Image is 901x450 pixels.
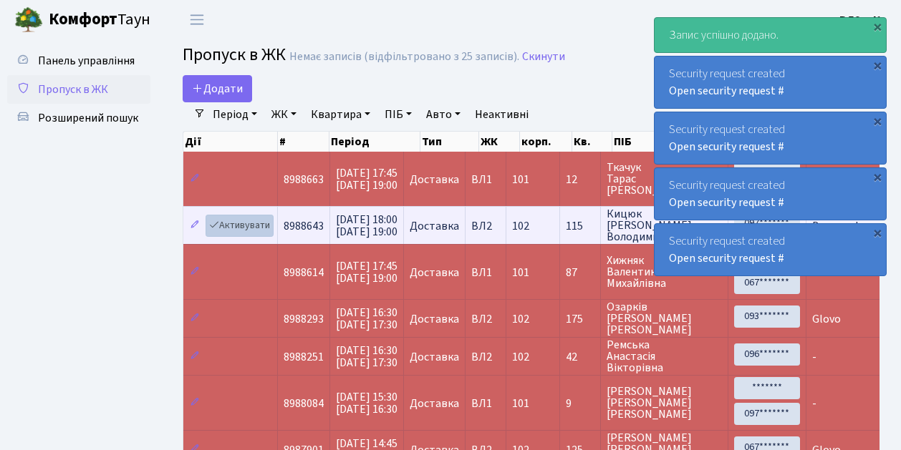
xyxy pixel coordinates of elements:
[572,132,612,152] th: Кв.
[266,102,302,127] a: ЖК
[812,349,816,365] span: -
[49,8,150,32] span: Таун
[669,139,784,155] a: Open security request #
[655,224,886,275] div: Security request created
[420,102,466,127] a: Авто
[410,174,459,185] span: Доставка
[839,12,884,28] b: ВЛ2 -. К.
[471,174,500,185] span: ВЛ1
[410,351,459,363] span: Доставка
[7,104,150,132] a: Розширений пошук
[479,132,520,152] th: ЖК
[410,313,459,325] span: Доставка
[812,311,841,327] span: Glovo
[38,82,108,97] span: Пропуск в ЖК
[669,250,784,266] a: Open security request #
[14,6,43,34] img: logo.png
[183,42,286,67] span: Пропуск в ЖК
[284,265,324,280] span: 8988614
[471,313,500,325] span: ВЛ2
[471,267,500,278] span: ВЛ1
[607,339,722,373] span: Ремська Анастасія Вікторівна
[410,398,459,409] span: Доставка
[522,50,565,64] a: Скинути
[284,172,324,187] span: 8988663
[512,172,529,187] span: 101
[7,47,150,75] a: Панель управління
[812,396,816,411] span: -
[870,225,885,240] div: ×
[512,218,529,234] span: 102
[607,301,722,336] span: Озарків [PERSON_NAME] [PERSON_NAME]
[669,83,784,99] a: Open security request #
[870,19,885,34] div: ×
[655,168,886,220] div: Security request created
[207,102,263,127] a: Період
[410,267,459,278] span: Доставка
[278,132,329,152] th: #
[7,75,150,104] a: Пропуск в ЖК
[420,132,479,152] th: Тип
[305,102,376,127] a: Квартира
[206,215,274,237] a: Активувати
[471,398,500,409] span: ВЛ1
[284,218,324,234] span: 8988643
[669,195,784,210] a: Open security request #
[336,212,397,240] span: [DATE] 18:00 [DATE] 19:00
[284,349,324,365] span: 8988251
[566,351,594,363] span: 42
[870,58,885,72] div: ×
[520,132,572,152] th: корп.
[566,313,594,325] span: 175
[336,305,397,333] span: [DATE] 16:30 [DATE] 17:30
[183,75,252,102] a: Додати
[870,114,885,128] div: ×
[329,132,420,152] th: Період
[471,220,500,232] span: ВЛ2
[512,311,529,327] span: 102
[566,220,594,232] span: 115
[839,11,884,29] a: ВЛ2 -. К.
[566,267,594,278] span: 87
[469,102,534,127] a: Неактивні
[607,162,722,196] span: Ткачук Тарас [PERSON_NAME]
[655,57,886,108] div: Security request created
[607,208,722,243] span: Кицюк [PERSON_NAME] Володимирович
[512,265,529,280] span: 101
[512,349,529,365] span: 102
[336,258,397,286] span: [DATE] 17:45 [DATE] 19:00
[336,343,397,371] span: [DATE] 16:30 [DATE] 17:30
[655,112,886,164] div: Security request created
[607,255,722,289] span: Хижняк Валентина Михайлівна
[471,351,500,363] span: ВЛ2
[38,53,135,69] span: Панель управління
[183,132,278,152] th: Дії
[179,8,215,31] button: Переключити навігацію
[566,398,594,409] span: 9
[512,396,529,411] span: 101
[607,386,722,420] span: [PERSON_NAME] [PERSON_NAME] [PERSON_NAME]
[410,220,459,232] span: Доставка
[38,110,138,126] span: Розширений пошук
[336,389,397,417] span: [DATE] 15:30 [DATE] 16:30
[336,165,397,193] span: [DATE] 17:45 [DATE] 19:00
[566,174,594,185] span: 12
[289,50,519,64] div: Немає записів (відфільтровано з 25 записів).
[192,81,243,97] span: Додати
[284,311,324,327] span: 8988293
[870,170,885,184] div: ×
[612,132,713,152] th: ПІБ
[379,102,418,127] a: ПІБ
[655,18,886,52] div: Запис успішно додано.
[284,396,324,411] span: 8988084
[49,8,117,31] b: Комфорт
